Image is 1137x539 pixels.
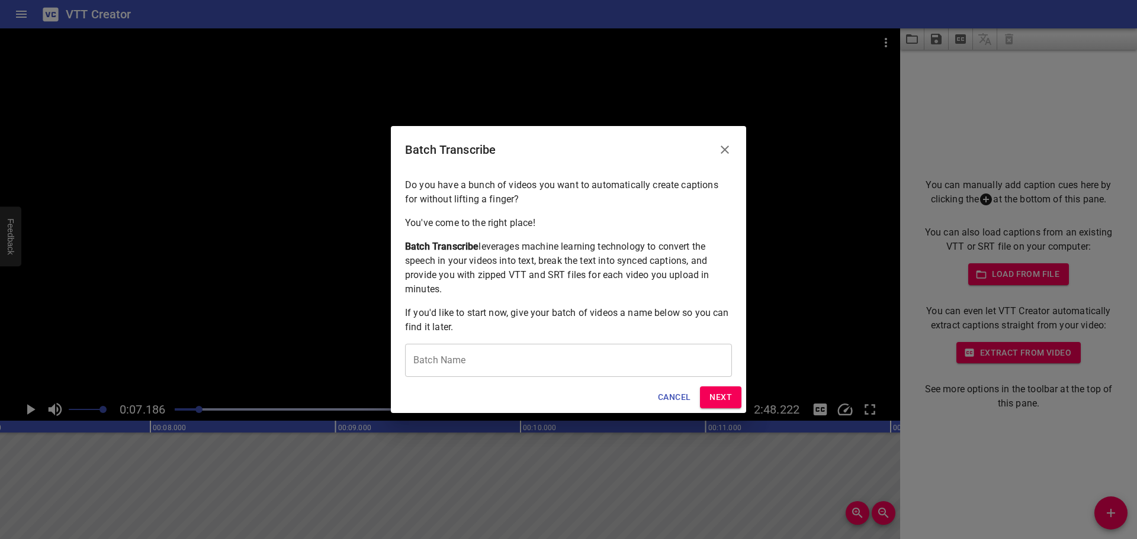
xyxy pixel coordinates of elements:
strong: Batch Transcribe [405,241,478,252]
button: Next [700,386,741,408]
span: Cancel [658,390,690,405]
p: You've come to the right place! [405,216,732,230]
p: If you'd like to start now, give your batch of videos a name below so you can find it later. [405,306,732,334]
input: CSCI 5866 Fall 2021 Lectures [405,344,732,377]
p: Do you have a bunch of videos you want to automatically create captions for without lifting a fin... [405,178,732,206]
h6: Batch Transcribe [405,140,496,159]
p: leverages machine learning technology to convert the speech in your videos into text, break the t... [405,240,732,296]
span: Next [709,390,732,405]
button: Close [711,135,739,164]
button: Cancel [653,386,695,408]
